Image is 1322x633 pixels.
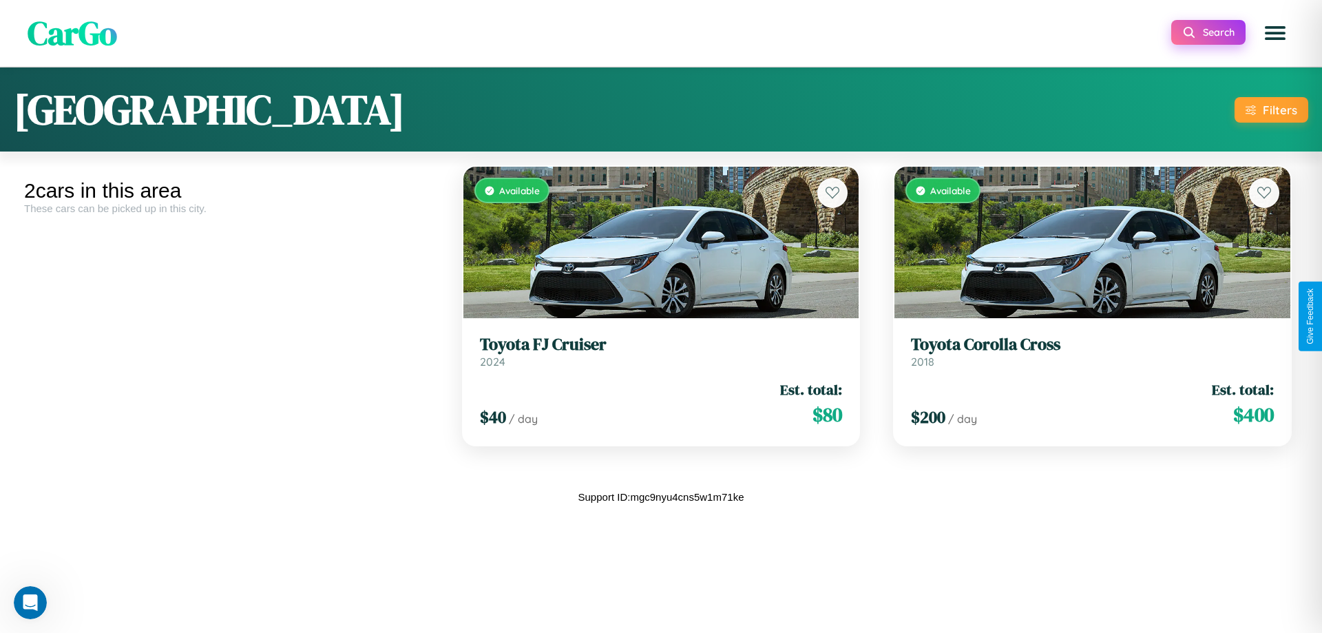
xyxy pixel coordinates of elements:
[24,179,435,203] div: 2 cars in this area
[480,406,506,428] span: $ 40
[28,10,117,56] span: CarGo
[930,185,971,196] span: Available
[812,401,842,428] span: $ 80
[1305,289,1315,344] div: Give Feedback
[780,380,842,399] span: Est. total:
[480,355,505,369] span: 2024
[578,488,744,506] p: Support ID: mgc9nyu4cns5w1m71ke
[1203,26,1235,39] span: Search
[911,335,1274,369] a: Toyota Corolla Cross2018
[480,335,843,369] a: Toyota FJ Cruiser2024
[1235,97,1308,123] button: Filters
[948,412,977,426] span: / day
[480,335,843,355] h3: Toyota FJ Cruiser
[14,586,47,619] iframe: Intercom live chat
[1263,103,1297,117] div: Filters
[24,203,435,214] div: These cars can be picked up in this city.
[1212,380,1274,399] span: Est. total:
[499,185,540,196] span: Available
[1233,401,1274,428] span: $ 400
[509,412,538,426] span: / day
[911,335,1274,355] h3: Toyota Corolla Cross
[911,355,934,369] span: 2018
[911,406,945,428] span: $ 200
[1256,14,1294,52] button: Open menu
[1171,20,1246,45] button: Search
[14,81,405,138] h1: [GEOGRAPHIC_DATA]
